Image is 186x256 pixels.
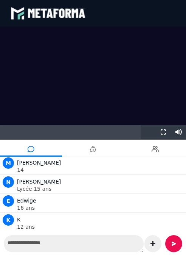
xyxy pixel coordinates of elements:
[3,176,14,188] span: N
[3,195,14,207] span: E
[17,186,184,192] p: Lycée 15 ans
[17,160,61,166] span: [PERSON_NAME]
[17,205,184,210] p: 16 ans
[17,198,36,204] span: Edwige
[17,167,184,173] p: 14
[17,224,184,229] p: 12 ans
[17,217,20,223] span: K
[17,179,61,185] span: [PERSON_NAME]
[3,214,14,226] span: K
[3,157,14,169] span: M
